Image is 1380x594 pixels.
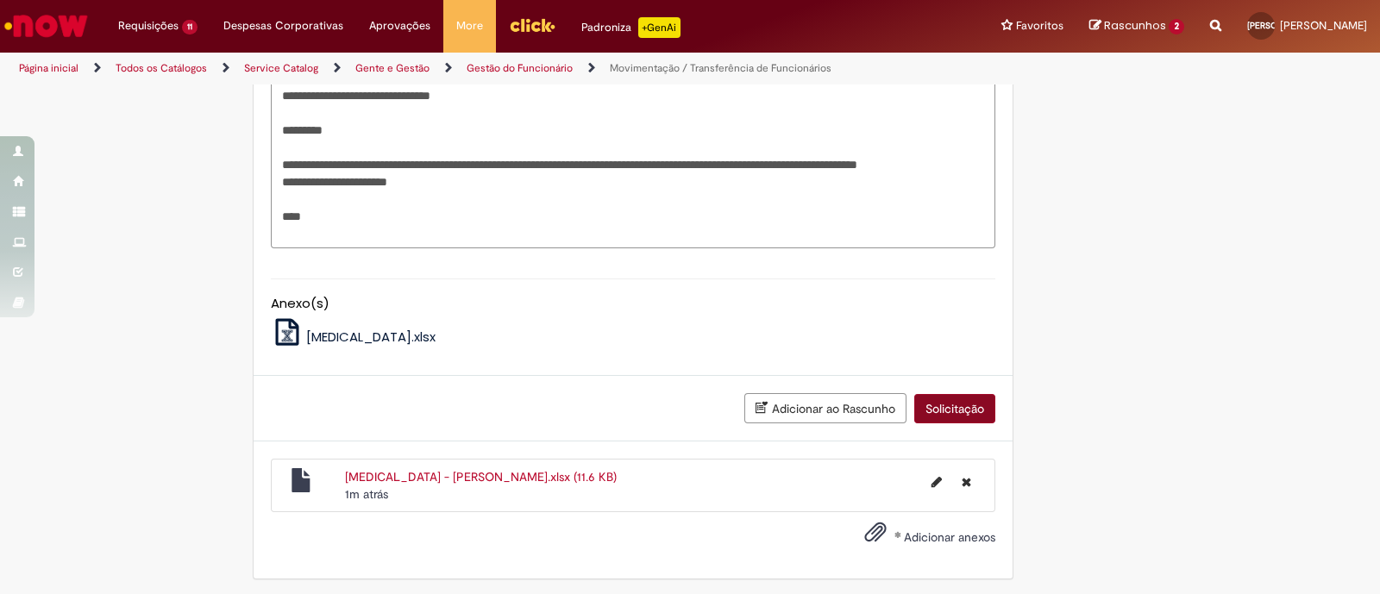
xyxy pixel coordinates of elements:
ul: Trilhas de página [13,53,907,84]
a: Todos os Catálogos [116,61,207,75]
a: Rascunhos [1089,18,1184,34]
span: [PERSON_NAME] [1280,18,1367,33]
img: ServiceNow [2,9,91,43]
span: More [456,17,483,34]
span: Rascunhos [1104,17,1166,34]
a: [MEDICAL_DATA] - [PERSON_NAME].xlsx (11.6 KB) [345,469,617,485]
span: 11 [182,20,198,34]
p: +GenAi [638,17,681,38]
textarea: Descrição [271,81,995,248]
span: 2 [1169,19,1184,34]
span: Requisições [118,17,179,34]
button: Solicitação [914,394,995,423]
button: Adicionar ao Rascunho [744,393,906,423]
a: Gente e Gestão [355,61,430,75]
span: [PERSON_NAME] [1247,20,1314,31]
span: Aprovações [369,17,430,34]
a: Service Catalog [244,61,318,75]
img: click_logo_yellow_360x200.png [509,12,555,38]
span: [MEDICAL_DATA].xlsx [306,328,436,346]
div: Padroniza [581,17,681,38]
time: 29/09/2025 11:49:26 [345,486,388,502]
a: Gestão do Funcionário [467,61,573,75]
button: Excluir Change Job - JOAO LUCAS JORGE LEONEL.xlsx [951,468,982,496]
span: 1m atrás [345,486,388,502]
span: Favoritos [1016,17,1063,34]
button: Adicionar anexos [860,516,891,556]
a: [MEDICAL_DATA].xlsx [271,328,436,346]
span: Adicionar anexos [904,530,995,546]
span: Despesas Corporativas [223,17,343,34]
a: Movimentação / Transferência de Funcionários [610,61,831,75]
button: Editar nome de arquivo Change Job - JOAO LUCAS JORGE LEONEL.xlsx [921,468,952,496]
h5: Anexo(s) [271,297,995,311]
a: Página inicial [19,61,78,75]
